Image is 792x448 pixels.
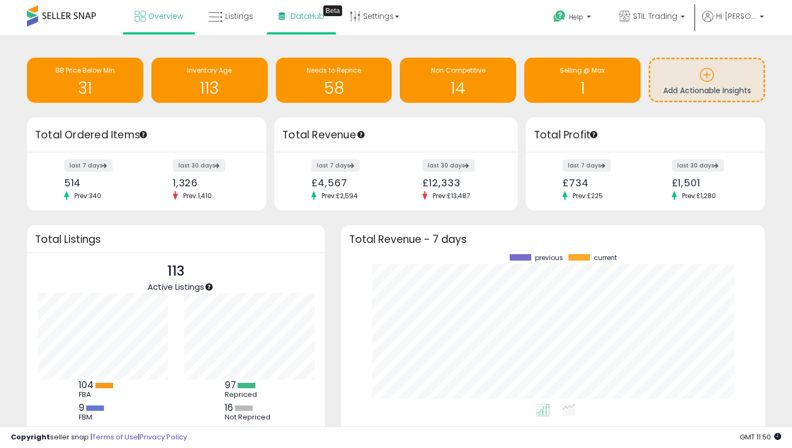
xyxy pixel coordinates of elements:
[702,11,764,35] a: Hi [PERSON_NAME]
[400,58,516,103] a: Non Competitive 14
[79,401,85,414] b: 9
[562,177,637,188] div: £734
[311,177,388,188] div: £4,567
[157,79,262,97] h1: 113
[138,130,148,139] div: Tooltip anchor
[672,177,746,188] div: £1,501
[672,159,724,172] label: last 30 days
[276,58,392,103] a: Needs to Reprice 58
[32,79,138,97] h1: 31
[27,58,143,103] a: BB Price Below Min 31
[173,177,247,188] div: 1,326
[534,128,757,143] h3: Total Profit
[633,11,677,22] span: STIL Trading
[225,379,236,391] b: 97
[225,401,233,414] b: 16
[589,130,599,139] div: Tooltip anchor
[69,191,107,200] span: Prev: 340
[11,432,187,443] div: seller snap | |
[560,66,605,75] span: Selling @ Max
[225,390,273,399] div: Repriced
[173,159,225,172] label: last 30 days
[148,11,183,22] span: Overview
[92,432,138,442] a: Terms of Use
[281,79,387,97] h1: 58
[79,413,127,422] div: FBM
[535,254,563,262] span: previous
[431,66,485,75] span: Non Competitive
[553,10,566,23] i: Get Help
[11,432,50,442] strong: Copyright
[64,177,138,188] div: 514
[405,79,511,97] h1: 14
[562,159,611,172] label: last 7 days
[307,66,361,75] span: Needs to Reprice
[323,5,342,16] div: Tooltip anchor
[567,191,608,200] span: Prev: £225
[35,128,258,143] h3: Total Ordered Items
[650,59,763,101] a: Add Actionable Insights
[282,128,510,143] h3: Total Revenue
[316,191,363,200] span: Prev: £2,594
[148,261,204,282] p: 113
[79,379,94,391] b: 104
[427,191,476,200] span: Prev: £13,487
[187,66,232,75] span: Inventory Age
[663,85,751,96] span: Add Actionable Insights
[290,11,324,22] span: DataHub
[716,11,756,22] span: Hi [PERSON_NAME]
[677,191,721,200] span: Prev: £1,280
[64,159,113,172] label: last 7 days
[225,413,273,422] div: Not Repriced
[524,58,641,103] a: Selling @ Max 1
[140,432,187,442] a: Privacy Policy
[740,432,781,442] span: 2025-08-18 11:50 GMT
[594,254,617,262] span: current
[311,159,360,172] label: last 7 days
[225,11,253,22] span: Listings
[349,235,757,243] h3: Total Revenue - 7 days
[35,235,317,243] h3: Total Listings
[569,12,583,22] span: Help
[422,177,499,188] div: £12,333
[204,282,214,292] div: Tooltip anchor
[148,281,204,292] span: Active Listings
[55,66,115,75] span: BB Price Below Min
[79,390,127,399] div: FBA
[356,130,366,139] div: Tooltip anchor
[545,2,602,35] a: Help
[422,159,475,172] label: last 30 days
[178,191,217,200] span: Prev: 1,410
[530,79,635,97] h1: 1
[151,58,268,103] a: Inventory Age 113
